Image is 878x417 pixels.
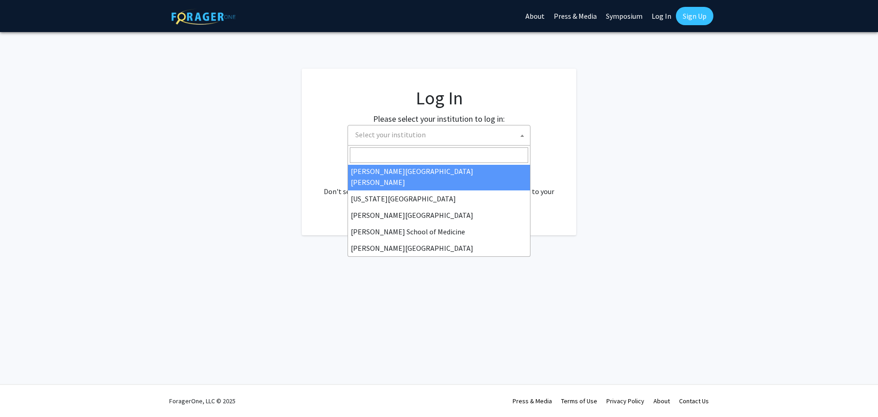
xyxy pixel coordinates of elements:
li: [PERSON_NAME][GEOGRAPHIC_DATA][PERSON_NAME] [348,163,530,190]
a: Terms of Use [561,397,597,405]
label: Please select your institution to log in: [373,113,505,125]
a: Privacy Policy [606,397,644,405]
li: [PERSON_NAME][GEOGRAPHIC_DATA] [348,207,530,223]
a: About [653,397,670,405]
a: Contact Us [679,397,709,405]
img: ForagerOne Logo [171,9,236,25]
div: No account? . Don't see your institution? about bringing ForagerOne to your institution. [320,164,558,208]
a: Sign Up [676,7,713,25]
li: [US_STATE][GEOGRAPHIC_DATA] [348,190,530,207]
span: Select your institution [352,125,530,144]
li: [PERSON_NAME] School of Medicine [348,223,530,240]
input: Search [350,147,528,163]
h1: Log In [320,87,558,109]
div: ForagerOne, LLC © 2025 [169,385,236,417]
li: [PERSON_NAME][GEOGRAPHIC_DATA] [348,240,530,256]
a: Press & Media [513,397,552,405]
span: Select your institution [355,130,426,139]
iframe: Chat [7,376,39,410]
span: Select your institution [348,125,530,146]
